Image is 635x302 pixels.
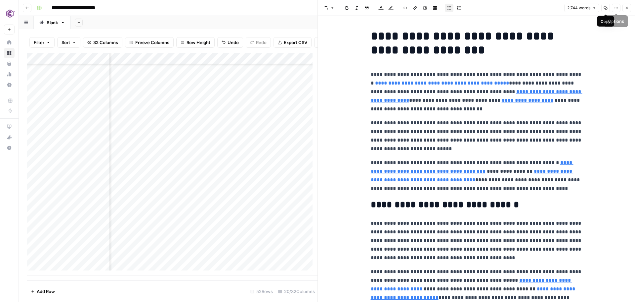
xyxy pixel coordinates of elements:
a: Settings [4,80,15,90]
img: Commvault Logo [4,8,16,20]
a: Blank [34,16,71,29]
a: Browse [4,48,15,58]
span: Redo [256,39,267,46]
a: Your Data [4,58,15,69]
button: 32 Columns [83,37,122,48]
div: 52 Rows [248,286,275,297]
button: Export CSV [274,37,312,48]
span: 2,744 words [567,5,590,11]
button: Redo [246,37,271,48]
span: Export CSV [284,39,307,46]
span: Row Height [187,39,210,46]
a: Home [4,37,15,48]
button: Row Height [176,37,215,48]
div: 20/32 Columns [275,286,317,297]
div: What's new? [4,132,14,142]
span: 32 Columns [93,39,118,46]
span: Add Row [37,288,55,295]
button: What's new? [4,132,15,143]
button: Freeze Columns [125,37,174,48]
span: Filter [34,39,44,46]
div: Blank [47,19,58,26]
span: Undo [228,39,239,46]
button: Workspace: Commvault [4,5,15,22]
a: Usage [4,69,15,80]
a: AirOps Academy [4,121,15,132]
button: Filter [29,37,55,48]
button: Help + Support [4,143,15,153]
button: Undo [217,37,243,48]
button: Add Row [27,286,59,297]
button: 2,744 words [564,4,599,12]
span: Sort [62,39,70,46]
div: Copy [601,18,611,24]
button: Sort [57,37,80,48]
span: Freeze Columns [135,39,169,46]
